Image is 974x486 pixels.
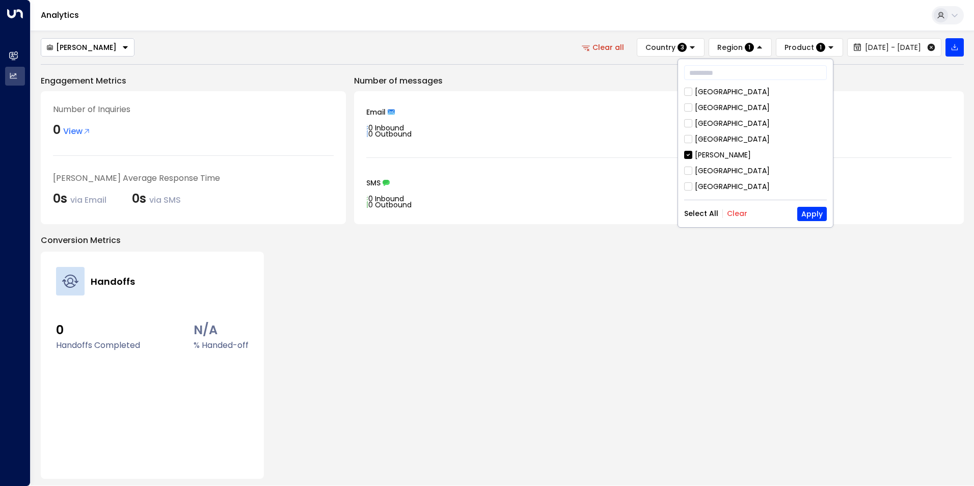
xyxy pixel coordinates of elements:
[368,194,404,204] tspan: 0 Inbound
[53,121,61,139] div: 0
[63,125,91,138] span: View
[53,172,334,184] div: [PERSON_NAME] Average Response Time
[678,43,687,52] span: 3
[575,38,633,57] button: Clear all
[368,123,404,133] tspan: 0 Inbound
[46,43,117,52] div: [PERSON_NAME]
[41,38,134,57] div: Button group with a nested menu
[194,321,249,339] span: N/A
[695,87,770,97] div: [GEOGRAPHIC_DATA]
[816,43,825,52] span: 1
[41,38,134,57] button: [PERSON_NAME]
[684,87,827,97] div: [GEOGRAPHIC_DATA]
[41,75,346,87] p: Engagement Metrics
[776,38,843,57] button: Product1
[784,43,814,52] span: Product
[695,181,770,192] div: [GEOGRAPHIC_DATA]
[56,321,140,339] span: 0
[41,9,79,21] a: Analytics
[354,75,964,87] p: Number of messages
[684,118,827,129] div: [GEOGRAPHIC_DATA]
[709,38,772,57] button: Region1
[695,102,770,113] div: [GEOGRAPHIC_DATA]
[727,209,747,218] button: Clear
[684,150,827,160] div: [PERSON_NAME]
[53,103,334,116] div: Number of Inquiries
[865,43,921,51] span: [DATE] - [DATE]
[56,339,140,352] label: Handoffs Completed
[41,234,964,247] p: Conversion Metrics
[684,181,827,192] div: [GEOGRAPHIC_DATA]
[745,43,754,52] span: 1
[70,194,106,206] span: via Email
[366,179,952,186] div: SMS
[132,190,181,208] div: 0s
[684,102,827,113] div: [GEOGRAPHIC_DATA]
[847,38,941,57] button: [DATE] - [DATE]
[695,150,751,160] div: [PERSON_NAME]
[695,166,770,176] div: [GEOGRAPHIC_DATA]
[695,134,770,145] div: [GEOGRAPHIC_DATA]
[695,118,770,129] div: [GEOGRAPHIC_DATA]
[368,200,412,210] tspan: 0 Outbound
[684,134,827,145] div: [GEOGRAPHIC_DATA]
[149,194,181,206] span: via SMS
[368,129,412,139] tspan: 0 Outbound
[717,43,743,52] span: Region
[684,166,827,176] div: [GEOGRAPHIC_DATA]
[684,209,718,218] button: Select All
[797,207,827,221] button: Apply
[637,38,705,57] button: Country3
[366,109,386,116] span: Email
[91,275,135,288] h4: Handoffs
[645,43,675,52] span: Country
[53,190,106,208] div: 0s
[194,339,249,352] label: % Handed-off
